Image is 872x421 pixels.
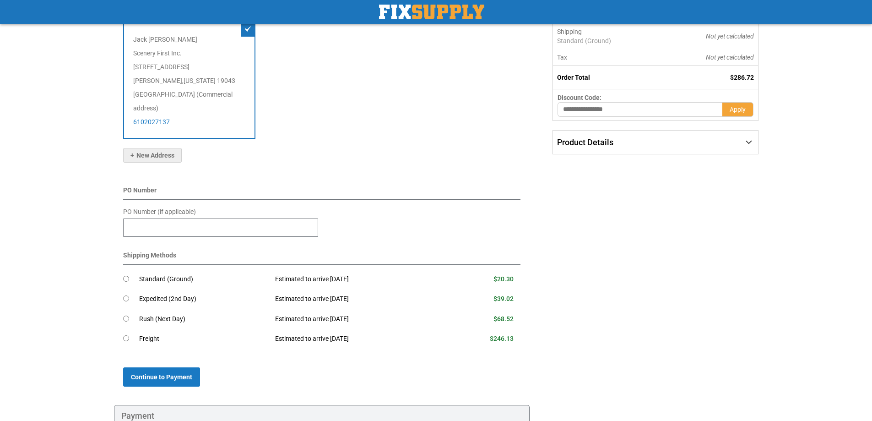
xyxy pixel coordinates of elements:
span: $39.02 [493,295,514,302]
span: Not yet calculated [706,54,754,61]
span: $68.52 [493,315,514,323]
span: Product Details [557,137,613,147]
td: Estimated to arrive [DATE] [268,269,445,290]
td: Standard (Ground) [139,269,269,290]
div: PO Number [123,186,521,200]
span: Not yet calculated [706,33,754,40]
span: Shipping [557,28,582,35]
span: PO Number (if applicable) [123,208,196,215]
span: Apply [730,106,746,113]
strong: Order Total [557,74,590,81]
span: Discount Code: [558,94,601,101]
img: Fix Industrial Supply [379,5,484,19]
div: Shipping Methods [123,251,521,265]
td: Rush (Next Day) [139,309,269,329]
span: [US_STATE] [184,77,216,84]
button: Apply [722,102,753,117]
span: New Address [130,152,174,159]
th: Tax [553,49,661,66]
td: Estimated to arrive [DATE] [268,289,445,309]
td: Expedited (2nd Day) [139,289,269,309]
a: store logo [379,5,484,19]
span: Standard (Ground) [557,36,656,45]
td: Freight [139,329,269,349]
span: $20.30 [493,275,514,283]
a: 6102027137 [133,118,170,126]
td: Estimated to arrive [DATE] [268,329,445,349]
span: $246.13 [490,335,514,342]
td: Estimated to arrive [DATE] [268,309,445,329]
button: New Address [123,148,182,163]
div: Jack [PERSON_NAME] Scenery First Inc. [STREET_ADDRESS] [PERSON_NAME] , 19043 [GEOGRAPHIC_DATA] (C... [123,22,256,139]
button: Continue to Payment [123,367,200,387]
span: $286.72 [730,74,754,81]
span: Continue to Payment [131,373,192,381]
